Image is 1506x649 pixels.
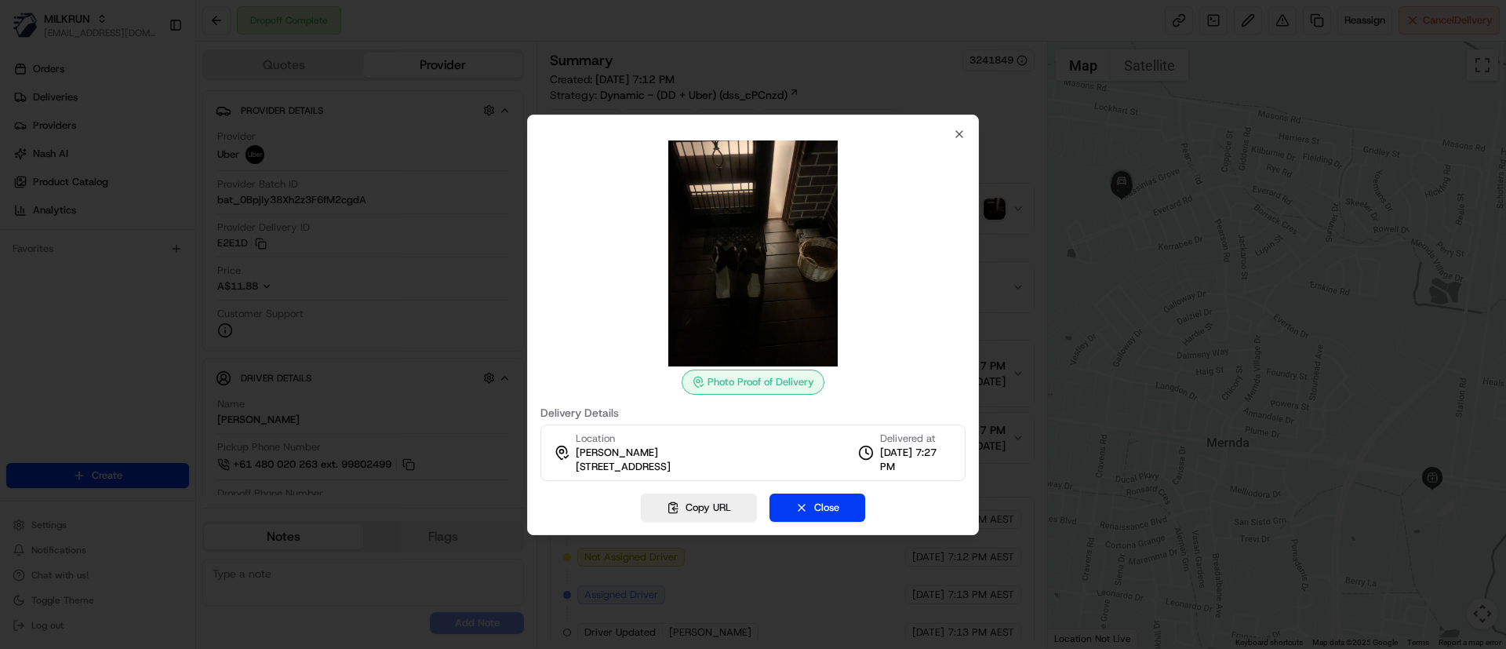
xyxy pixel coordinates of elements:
span: [STREET_ADDRESS] [576,460,671,474]
label: Delivery Details [540,407,966,418]
button: Close [769,494,865,522]
span: Location [576,432,615,446]
span: [PERSON_NAME] [576,446,658,460]
div: Photo Proof of Delivery [682,370,824,395]
span: Delivered at [880,432,952,446]
button: Copy URL [641,494,757,522]
span: [DATE] 7:27 PM [880,446,952,474]
img: photo_proof_of_delivery image [640,140,866,366]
